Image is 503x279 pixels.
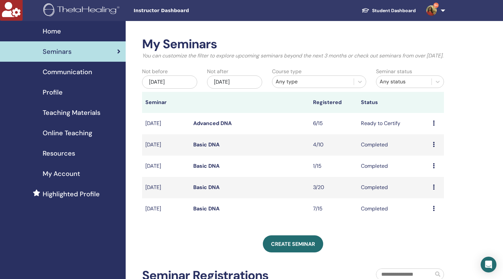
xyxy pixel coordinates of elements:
[207,68,228,75] label: Not after
[310,198,358,220] td: 7/15
[358,198,430,220] td: Completed
[433,3,439,8] span: 9+
[358,92,430,113] th: Status
[43,67,92,77] span: Communication
[43,87,63,97] span: Profile
[43,128,92,138] span: Online Teaching
[43,169,80,179] span: My Account
[193,141,220,148] a: Basic DNA
[142,156,190,177] td: [DATE]
[310,92,358,113] th: Registered
[263,235,323,252] a: Create seminar
[142,75,197,89] div: [DATE]
[43,189,100,199] span: Highlighted Profile
[358,177,430,198] td: Completed
[358,113,430,134] td: Ready to Certify
[362,8,369,13] img: graduation-cap-white.svg
[426,5,437,16] img: default.jpg
[142,92,190,113] th: Seminar
[193,120,232,127] a: Advanced DNA
[376,68,412,75] label: Seminar status
[142,52,444,60] p: You can customize the filter to explore upcoming seminars beyond the next 3 months or check out s...
[310,134,358,156] td: 4/10
[134,7,232,14] span: Instructor Dashboard
[43,3,122,18] img: logo.png
[276,78,350,86] div: Any type
[207,75,262,89] div: [DATE]
[310,113,358,134] td: 6/15
[193,162,220,169] a: Basic DNA
[142,177,190,198] td: [DATE]
[43,108,100,118] span: Teaching Materials
[193,205,220,212] a: Basic DNA
[380,78,428,86] div: Any status
[272,68,302,75] label: Course type
[271,241,315,247] span: Create seminar
[142,134,190,156] td: [DATE]
[142,113,190,134] td: [DATE]
[43,47,72,56] span: Seminars
[358,156,430,177] td: Completed
[356,5,421,17] a: Student Dashboard
[358,134,430,156] td: Completed
[193,184,220,191] a: Basic DNA
[142,198,190,220] td: [DATE]
[310,156,358,177] td: 1/15
[142,68,168,75] label: Not before
[481,257,496,272] div: Open Intercom Messenger
[43,26,61,36] span: Home
[43,148,75,158] span: Resources
[310,177,358,198] td: 3/20
[142,37,444,52] h2: My Seminars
